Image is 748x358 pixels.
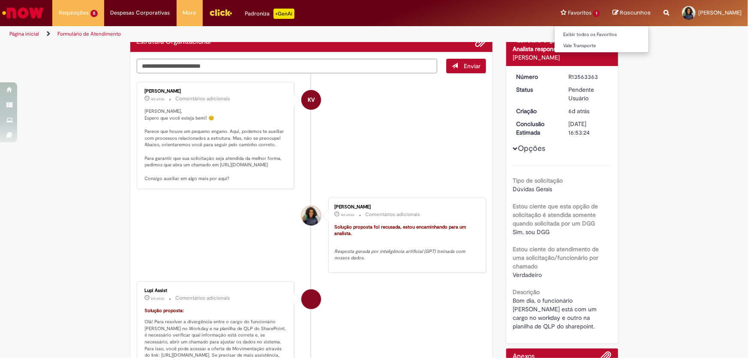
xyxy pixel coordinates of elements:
[464,62,481,70] span: Enviar
[111,9,170,17] span: Despesas Corporativas
[151,296,165,301] time: 24/09/2025 14:41:51
[341,212,354,217] span: 4d atrás
[446,59,486,73] button: Enviar
[273,9,294,19] p: +GenAi
[513,202,598,227] b: Estou ciente que esta opção de solicitação é atendida somente quando solicitada por um DGG
[569,85,609,102] div: Pendente Usuário
[151,296,165,301] span: 6d atrás
[513,53,612,62] div: [PERSON_NAME]
[209,6,232,19] img: click_logo_yellow_360x200.png
[151,96,165,102] span: 4d atrás
[57,30,121,37] a: Formulário de Atendimento
[513,245,599,270] b: Estou ciente do atendimento de uma solicitação/funcionário por chamado
[334,224,467,237] font: Solução proposta foi recusada, estou encaminhando para um analista.
[510,85,562,94] dt: Status
[698,9,742,16] span: [PERSON_NAME]
[1,4,45,21] img: ServiceNow
[568,9,592,17] span: Favoritos
[301,90,321,110] div: Karine Vieira
[569,107,590,115] span: 6d atrás
[365,211,420,218] small: Comentários adicionais
[593,10,600,17] span: 1
[555,30,649,39] a: Exibir todos os Favoritos
[513,288,540,296] b: Descrição
[513,177,563,184] b: Tipo de solicitação
[151,96,165,102] time: 26/09/2025 13:54:18
[137,38,211,46] h2: Estrutura Organizacional Histórico de tíquete
[613,9,651,17] a: Rascunhos
[569,72,609,81] div: R13563363
[513,297,598,330] span: Bom dia, o funcionário [PERSON_NAME] está com um cargo no workday e outro na planilha de QLP do s...
[137,59,438,73] textarea: Digite sua mensagem aqui...
[510,107,562,115] dt: Criação
[59,9,89,17] span: Requisições
[145,108,288,182] p: [PERSON_NAME], Espero que você esteja bem!! 😊 Parece que houve um pequeno engano. Aqui, podemos t...
[308,90,315,110] span: KV
[513,271,542,279] span: Verdadeiro
[301,206,321,226] div: Thamara Novais De Almeida
[245,9,294,19] div: Padroniza
[183,9,196,17] span: More
[475,36,486,48] button: Adicionar anexos
[569,107,609,115] div: 24/09/2025 14:41:43
[334,248,466,262] em: Resposta gerada por inteligência artificial (GPT) treinada com nossos dados.
[620,9,651,17] span: Rascunhos
[176,295,231,302] small: Comentários adicionais
[6,26,492,42] ul: Trilhas de página
[513,45,612,53] div: Analista responsável:
[341,212,354,217] time: 26/09/2025 11:53:28
[510,120,562,137] dt: Conclusão Estimada
[513,185,552,193] span: Dúvidas Gerais
[301,289,321,309] div: Lupi Assist
[90,10,98,17] span: 5
[510,72,562,81] dt: Número
[145,307,184,314] font: Solução proposta:
[513,228,550,236] span: Sim, sou DGG
[145,89,288,94] div: [PERSON_NAME]
[569,107,590,115] time: 24/09/2025 14:41:43
[9,30,39,37] a: Página inicial
[554,26,649,53] ul: Favoritos
[176,95,231,102] small: Comentários adicionais
[555,41,649,51] a: Vale Transporte
[569,120,609,137] div: [DATE] 16:53:24
[145,288,288,293] div: Lupi Assist
[334,205,477,210] div: [PERSON_NAME]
